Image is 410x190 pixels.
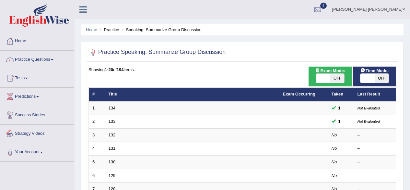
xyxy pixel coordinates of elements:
td: 5 [89,156,105,169]
span: You can still take this question [336,118,343,125]
td: 4 [89,142,105,156]
h2: Practice Speaking: Summarize Group Discussion [88,47,226,57]
span: You can still take this question [336,105,343,111]
li: Speaking: Summarize Group Discussion [120,27,202,33]
div: Showing of items. [88,67,396,73]
td: 6 [89,169,105,183]
a: 132 [109,133,116,137]
div: – [357,132,392,138]
em: No [332,159,337,164]
div: – [357,146,392,152]
b: 1-20 [105,67,113,72]
small: Not Evaluated [357,106,380,110]
span: OFF [330,74,345,83]
a: 133 [109,119,116,124]
td: 2 [89,115,105,129]
span: OFF [375,74,389,83]
div: – [357,159,392,165]
span: Exam Mode: [313,67,348,74]
div: – [357,173,392,179]
a: Strategy Videos [0,125,74,141]
b: 194 [117,67,124,72]
a: 129 [109,173,116,178]
span: 9 [320,3,327,9]
th: Title [105,88,279,101]
a: Home [0,32,74,48]
a: Tests [0,69,74,85]
th: Taken [328,88,354,101]
td: 1 [89,101,105,115]
div: Show exams occurring in exams [309,67,352,86]
a: Success Stories [0,106,74,122]
em: No [332,146,337,151]
a: Predictions [0,88,74,104]
a: 131 [109,146,116,151]
li: Practice [98,27,119,33]
td: 3 [89,128,105,142]
th: Last Result [354,88,396,101]
em: No [332,173,337,178]
a: 134 [109,106,116,110]
a: Practice Questions [0,51,74,67]
em: No [332,133,337,137]
a: 130 [109,159,116,164]
th: # [89,88,105,101]
small: Not Evaluated [357,120,380,123]
a: Exam Occurring [283,92,315,96]
a: Home [86,27,97,32]
span: Time Mode: [358,67,392,74]
a: Your Account [0,143,74,159]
